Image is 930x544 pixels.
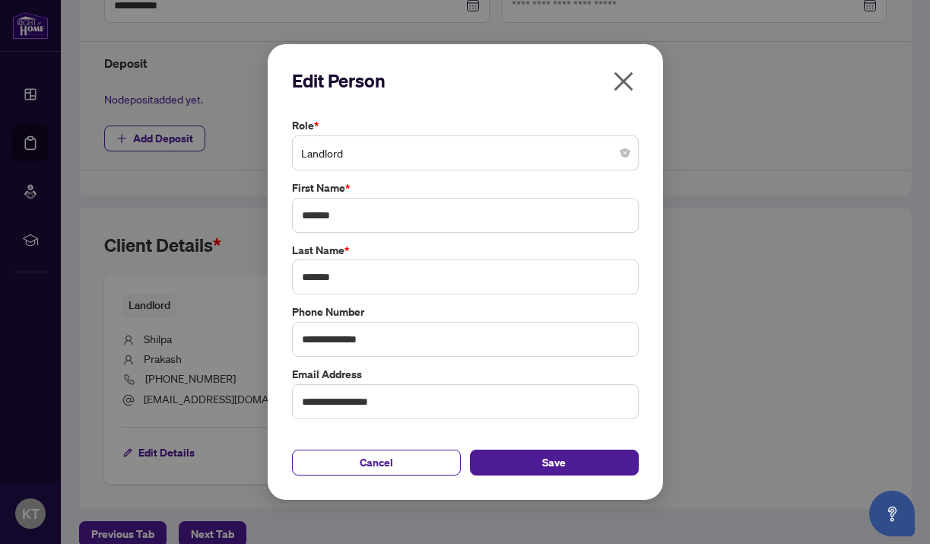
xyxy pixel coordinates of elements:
[292,450,461,476] button: Cancel
[360,450,393,475] span: Cancel
[611,69,636,94] span: close
[292,117,639,134] label: Role
[869,491,915,536] button: Open asap
[292,68,639,93] h2: Edit Person
[470,450,639,476] button: Save
[292,304,639,320] label: Phone Number
[621,148,630,157] span: close-circle
[301,138,630,167] span: Landlord
[542,450,566,475] span: Save
[292,180,639,196] label: First Name
[292,242,639,259] label: Last Name
[292,366,639,383] label: Email Address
